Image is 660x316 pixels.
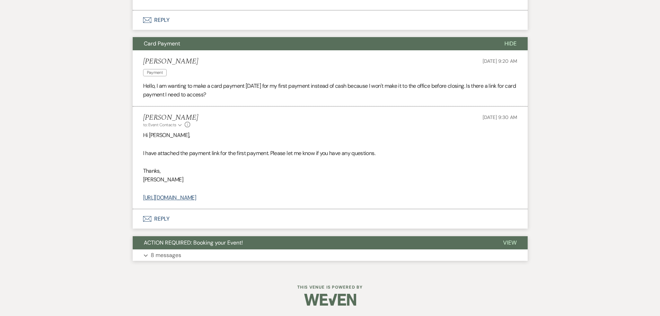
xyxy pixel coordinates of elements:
span: Hide [504,40,517,47]
p: 8 messages [151,251,181,260]
button: Reply [133,10,528,30]
button: Card Payment [133,37,493,50]
h5: [PERSON_NAME] [143,113,198,122]
button: ACTION REQUIRED: Booking your Event! [133,236,492,249]
img: Weven Logo [304,288,356,312]
h5: [PERSON_NAME] [143,57,198,66]
span: [DATE] 9:20 AM [483,58,517,64]
span: to: Event Contacts [143,122,176,128]
span: Card Payment [144,40,180,47]
a: [URL][DOMAIN_NAME] [143,194,196,201]
p: [PERSON_NAME] [143,175,517,184]
p: I have attached the payment link for the first payment. Please let me know if you have any questi... [143,149,517,158]
button: Reply [133,209,528,229]
button: Hide [493,37,528,50]
button: 8 messages [133,249,528,261]
p: Thanks, [143,166,517,176]
span: Payment [143,69,167,76]
p: Hi [PERSON_NAME], [143,131,517,140]
button: to: Event Contacts [143,122,183,128]
span: ACTION REQUIRED: Booking your Event! [144,239,243,246]
span: [DATE] 9:30 AM [483,114,517,120]
button: View [492,236,528,249]
span: View [503,239,517,246]
p: Hello, I am wanting to make a card payment [DATE] for my first payment instead of cash because I ... [143,82,517,99]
